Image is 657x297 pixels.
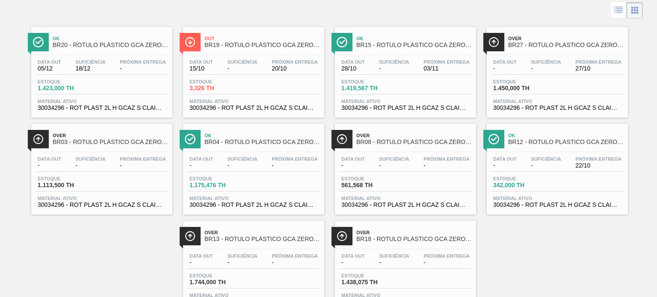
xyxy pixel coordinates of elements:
span: - [493,162,517,169]
span: Próxima Entrega [423,59,470,65]
span: - [531,162,561,169]
span: Suficiência [531,59,561,65]
span: - [423,162,470,169]
span: - [227,162,257,169]
span: - [120,65,166,72]
span: Próxima Entrega [423,253,470,259]
span: Data out [38,59,61,65]
span: 03/11 [423,65,470,72]
a: ÍconeOverBR27 - RÓTULO PLÁSTICO GCA ZERO 2L HData out-Suficiência-Próxima Entrega27/10Estoque1.45... [480,21,632,118]
span: - [227,259,257,266]
span: - [423,259,470,266]
img: Ícone [185,231,195,241]
span: Suficiência [379,253,409,259]
div: Visão em Cards [627,2,643,18]
span: Próxima Entrega [575,156,621,162]
span: Próxima Entrega [272,156,318,162]
img: Ícone [337,231,347,241]
span: - [531,65,561,72]
span: - [189,259,213,266]
span: Próxima Entrega [423,156,470,162]
span: 15/10 [189,65,213,72]
span: 30034296 - ROT PLAST 2L H GCAZ S CLAIM NIV25 [341,105,470,111]
span: 20/10 [272,65,318,72]
div: Visão em Lista [611,2,627,18]
img: Ícone [488,37,499,47]
span: Data out [341,156,365,162]
span: Data out [493,59,517,65]
span: - [120,162,166,169]
span: Material ativo [493,196,621,201]
span: 1.175,476 TH [189,182,249,188]
span: - [379,162,409,169]
span: Estoque [341,79,401,84]
span: - [227,65,257,72]
span: - [38,162,61,169]
span: BR03 - RÓTULO PLÁSTICO GCA ZERO 2L H [53,139,168,145]
span: 30034296 - ROT PLAST 2L H GCAZ S CLAIM NIV25 [38,202,166,208]
img: Ícone [488,134,499,144]
span: Suficiência [227,59,257,65]
span: 30034296 - ROT PLAST 2L H GCAZ S CLAIM NIV25 [189,105,318,111]
span: BR15 - RÓTULO PLÁSTICO GCA ZERO 2L H [356,42,472,48]
span: Material ativo [189,196,318,201]
span: Out [204,36,320,41]
span: Estoque [493,79,553,84]
span: 1.744,000 TH [189,279,249,285]
span: Suficiência [75,59,105,65]
span: 22/10 [575,162,621,169]
span: - [341,162,365,169]
span: 18/12 [75,65,105,72]
span: Over [356,230,472,235]
span: Estoque [38,79,98,84]
span: Ok [53,36,168,41]
span: Próxima Entrega [272,253,318,259]
a: ÍconeOverBR03 - RÓTULO PLÁSTICO GCA ZERO 2L HData out-Suficiência-Próxima Entrega-Estoque1.113,50... [25,118,177,215]
span: Ok [204,133,320,138]
span: Ok [356,36,472,41]
span: 30034296 - ROT PLAST 2L H GCAZ S CLAIM NIV25 [493,202,621,208]
span: Material ativo [493,99,621,104]
span: Suficiência [75,156,105,162]
a: ÍconeOkBR15 - RÓTULO PLÁSTICO GCA ZERO 2L HData out28/10Suficiência-Próxima Entrega03/11Estoque1.... [328,21,480,118]
span: BR12 - RÓTULO PLÁSTICO GCA ZERO 2L H [508,139,624,145]
span: BR18 - RÓTULO PLÁSTICO GCA ZERO 2L H [356,236,472,242]
span: 05/12 [38,65,61,72]
span: Material ativo [38,196,166,201]
span: - [272,162,318,169]
span: Data out [189,253,213,259]
span: BR27 - RÓTULO PLÁSTICO GCA ZERO 2L H [508,42,624,48]
span: - [493,65,517,72]
img: Ícone [185,37,195,47]
span: Estoque [341,273,401,278]
span: 1.423,000 TH [38,85,98,91]
span: Data out [38,156,61,162]
span: Estoque [38,176,98,181]
span: - [272,259,318,266]
span: - [379,259,409,266]
span: Suficiência [379,156,409,162]
span: 28/10 [341,65,365,72]
span: Over [204,230,320,235]
span: 1.438,075 TH [341,279,401,285]
span: - [75,162,105,169]
span: BR04 - RÓTULO PLÁSTICO GCA ZERO 2L H [204,139,320,145]
img: Ícone [33,134,44,144]
span: 30034296 - ROT PLAST 2L H GCAZ S CLAIM NIV25 [38,105,166,111]
span: 561,568 TH [341,182,401,188]
span: 30034296 - ROT PLAST 2L H GCAZ S CLAIM NIV25 [493,105,621,111]
span: 1.450,000 TH [493,85,553,91]
span: Próxima Entrega [272,59,318,65]
span: Estoque [189,176,249,181]
span: Over [508,36,624,41]
span: Próxima Entrega [120,59,166,65]
span: Estoque [493,176,553,181]
span: 30034296 - ROT PLAST 2L H GCAZ S CLAIM NIV25 [189,202,318,208]
span: Data out [189,156,213,162]
span: Data out [493,156,517,162]
img: Ícone [337,37,347,47]
span: Suficiência [227,253,257,259]
span: Material ativo [38,99,166,104]
span: 342,000 TH [493,182,553,188]
span: Estoque [189,79,249,84]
